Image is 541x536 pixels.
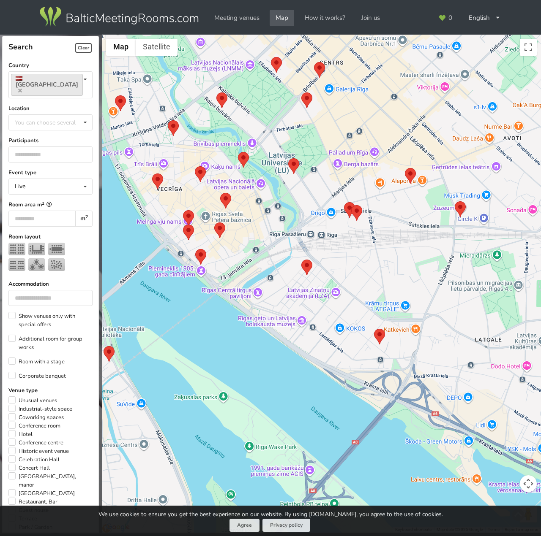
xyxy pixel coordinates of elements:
[8,136,93,145] label: Participants
[85,214,88,220] sup: 2
[448,15,452,21] span: 0
[299,10,351,26] a: How it works?
[8,386,93,395] label: Venue type
[38,5,200,29] img: Baltic Meeting Rooms
[8,405,72,413] label: Industrial-style space
[75,43,92,53] span: Clear
[8,422,60,430] label: Conference room
[8,200,93,209] label: Room area m
[8,258,25,271] img: Classroom
[136,39,178,56] button: Show satellite imagery
[13,118,95,127] div: You can choose several
[8,243,25,255] img: Theater
[42,200,44,206] sup: 2
[8,280,93,288] label: Accommodation
[8,104,93,113] label: Location
[262,519,310,532] a: Privacy policy
[8,498,57,506] label: Restaurant, Bar
[28,243,45,255] img: U-shape
[520,39,537,56] button: Toggle fullscreen view
[520,475,537,492] button: Map camera controls
[8,439,63,447] label: Conference centre
[8,447,69,455] label: Historic event venue
[106,39,136,56] button: Show street map
[8,430,33,439] label: Hotel
[8,472,93,489] label: [GEOGRAPHIC_DATA], manor
[8,372,66,380] label: Corporate banquet
[230,519,260,532] button: Agree
[8,464,50,472] label: Concert Hall
[8,42,33,52] span: Search
[11,74,83,96] a: [GEOGRAPHIC_DATA]
[8,455,60,464] label: Celebration Hall
[28,258,45,271] img: Banquet
[8,168,93,177] label: Event type
[8,357,65,366] label: Room with a stage
[8,233,93,241] label: Room layout
[355,10,386,26] a: Join us
[463,10,507,26] div: English
[270,10,294,26] a: Map
[8,413,64,422] label: Coworking spaces
[48,243,65,255] img: Boardroom
[8,61,93,70] label: Country
[8,312,93,329] label: Show venues only with special offers
[48,258,65,271] img: Reception
[8,489,75,498] label: [GEOGRAPHIC_DATA]
[208,10,265,26] a: Meeting venues
[15,184,25,189] div: Live
[75,211,93,227] div: m
[8,335,93,352] label: Additional room for group works
[8,396,57,405] label: Unusual venues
